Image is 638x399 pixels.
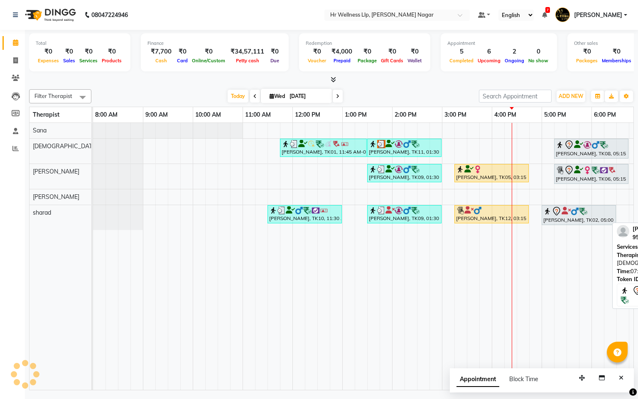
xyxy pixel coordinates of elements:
div: [PERSON_NAME], TK08, 05:15 PM-06:45 PM, Massage 60 Min [555,140,628,157]
a: 8:00 AM [93,109,120,121]
a: 1:00 PM [343,109,369,121]
div: [PERSON_NAME], TK09, 01:30 PM-03:00 PM, Massage 60 Min [368,206,441,222]
span: Card [175,58,190,64]
div: [PERSON_NAME], TK11, 01:30 PM-03:00 PM, Massage 60 Min [368,140,441,156]
div: ₹0 [36,47,61,56]
div: Redemption [306,40,424,47]
span: Upcoming [476,58,503,64]
div: 5 [447,47,476,56]
span: Products [100,58,124,64]
a: 10:00 AM [193,109,223,121]
img: profile [617,225,629,237]
div: ₹0 [175,47,190,56]
div: [PERSON_NAME], TK10, 11:30 AM-01:00 PM, Massage 60 Min [268,206,341,222]
span: Wed [267,93,287,99]
span: Expenses [36,58,61,64]
div: ₹0 [306,47,328,56]
a: 12:00 PM [293,109,322,121]
span: sharad [33,209,51,216]
div: ₹0 [267,47,282,56]
span: [PERSON_NAME] [33,193,79,201]
span: [PERSON_NAME] [33,168,79,175]
div: 0 [526,47,550,56]
span: Today [228,90,248,103]
div: [PERSON_NAME], TK05, 03:15 PM-04:45 PM, Massage 60 Min [455,165,528,181]
div: ₹7,700 [147,47,175,56]
img: Monali [555,7,570,22]
span: Memberships [600,58,633,64]
iframe: chat widget [603,366,630,391]
span: Prepaid [331,58,353,64]
span: Time: [617,268,631,274]
span: ADD NEW [559,93,583,99]
input: Search Appointment [479,90,552,103]
button: ADD NEW [557,91,585,102]
span: Wallet [405,58,424,64]
span: Due [268,58,281,64]
span: Voucher [306,58,328,64]
a: 9:00 AM [143,109,170,121]
span: Completed [447,58,476,64]
div: Finance [147,40,282,47]
a: 4:00 PM [492,109,518,121]
span: Sales [61,58,77,64]
div: ₹0 [61,47,77,56]
div: ₹0 [190,47,227,56]
span: Filter Therapist [34,93,72,99]
span: Packages [574,58,600,64]
span: Gift Cards [379,58,405,64]
span: Services [77,58,100,64]
span: Sana [33,127,47,134]
div: ₹0 [100,47,124,56]
a: 6:00 PM [592,109,618,121]
div: [PERSON_NAME], TK06, 05:15 PM-06:45 PM, Massage 60 Min [555,165,628,183]
div: [PERSON_NAME], TK02, 05:00 PM-06:30 PM, Massage 60 Min [542,206,615,224]
span: Ongoing [503,58,526,64]
div: ₹0 [77,47,100,56]
span: No show [526,58,550,64]
div: ₹0 [405,47,424,56]
span: Block Time [509,375,538,383]
div: ₹34,57,111 [227,47,267,56]
img: logo [21,3,78,27]
span: Therapist [33,111,59,118]
span: Online/Custom [190,58,227,64]
div: [PERSON_NAME], TK09, 01:30 PM-03:00 PM, Massage 60 Min [368,165,441,181]
div: Total [36,40,124,47]
span: Appointment [456,372,499,387]
a: 5:00 PM [542,109,568,121]
div: ₹0 [356,47,379,56]
div: 2 [503,47,526,56]
a: 7 [542,11,547,19]
input: 2025-09-03 [287,90,329,103]
div: 6 [476,47,503,56]
div: ₹0 [600,47,633,56]
span: [DEMOGRAPHIC_DATA] [33,142,98,150]
div: [PERSON_NAME], TK01, 11:45 AM-01:30 PM, Massage 60 Min [281,140,366,156]
span: Cash [153,58,169,64]
span: Petty cash [234,58,261,64]
b: 08047224946 [91,3,128,27]
span: [PERSON_NAME] [574,11,622,20]
span: 7 [545,7,550,13]
span: Package [356,58,379,64]
div: ₹0 [379,47,405,56]
div: ₹4,000 [328,47,356,56]
a: 11:00 AM [243,109,273,121]
div: [PERSON_NAME], TK12, 03:15 PM-04:45 PM, Swedish Massage 60 Min [455,206,528,222]
div: ₹0 [574,47,600,56]
div: Appointment [447,40,550,47]
a: 2:00 PM [393,109,419,121]
a: 3:00 PM [442,109,469,121]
